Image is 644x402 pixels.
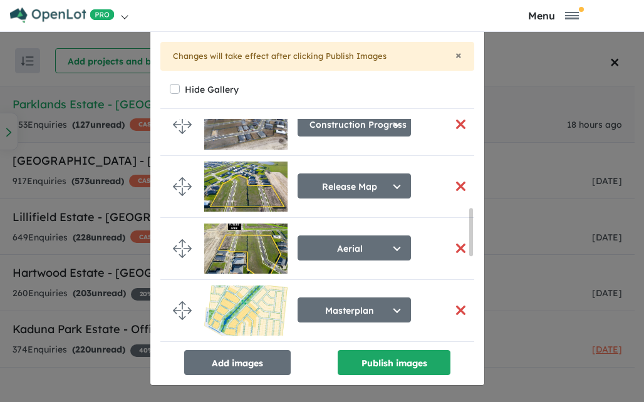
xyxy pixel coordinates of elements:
img: Parklands%20Estate%20-%20Wonthaggi___1720075042.jpg [204,162,288,212]
img: Parklands%20Estate%20-%20Wonthaggi___1720074884.jpg [204,224,288,274]
span: × [455,48,462,62]
button: Close [455,49,462,61]
div: Changes will take effect after clicking Publish Images [160,42,474,71]
button: Aerial [298,235,411,260]
button: Release Map [298,173,411,198]
img: Openlot PRO Logo White [10,8,115,23]
button: Publish images [338,350,450,375]
img: drag.svg [173,239,192,258]
button: Toggle navigation [475,9,632,21]
img: drag.svg [173,115,192,134]
button: Masterplan [298,297,411,322]
img: drag.svg [173,301,192,320]
img: Parklands%20Estate%20-%20Wonthaggi___1748755236.JPG [204,100,288,150]
button: Add images [184,350,291,375]
img: Parklands%20Coastal%20Estate%20-%20Wonthaggi___1694051694.jpg [204,286,288,336]
button: Construction Progress [298,111,411,137]
img: drag.svg [173,177,192,196]
label: Hide Gallery [185,81,239,98]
